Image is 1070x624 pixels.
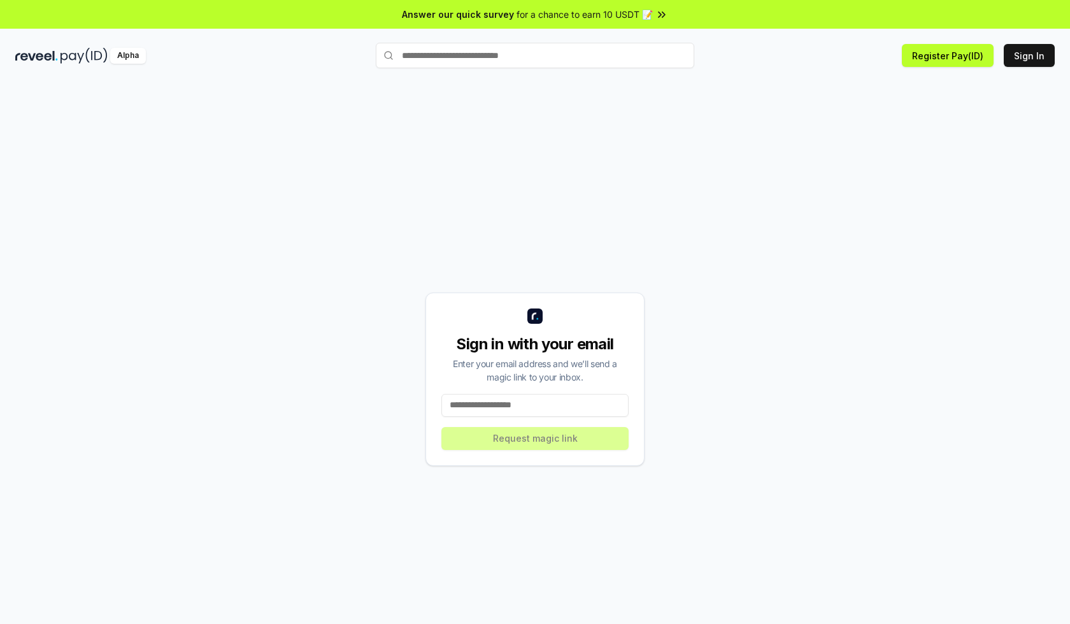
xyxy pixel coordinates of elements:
img: pay_id [61,48,108,64]
img: reveel_dark [15,48,58,64]
img: logo_small [527,308,543,324]
div: Enter your email address and we’ll send a magic link to your inbox. [441,357,629,384]
span: Answer our quick survey [402,8,514,21]
button: Sign In [1004,44,1055,67]
div: Sign in with your email [441,334,629,354]
button: Register Pay(ID) [902,44,994,67]
span: for a chance to earn 10 USDT 📝 [517,8,653,21]
div: Alpha [110,48,146,64]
